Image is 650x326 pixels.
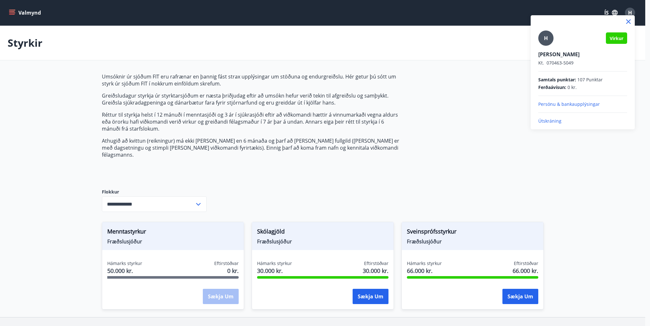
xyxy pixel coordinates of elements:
span: Ferðaávísun : [538,84,566,91]
span: Kt. [538,60,544,66]
span: 0 kr. [567,84,577,91]
span: Samtals punktar : [538,77,576,83]
span: Virkur [610,35,623,41]
p: Persónu & bankaupplýsingar [538,101,627,107]
p: 070463-5049 [538,60,627,66]
p: Útskráning [538,118,627,124]
span: H [544,35,548,42]
p: [PERSON_NAME] [538,51,627,58]
span: 107 Punktar [577,77,603,83]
